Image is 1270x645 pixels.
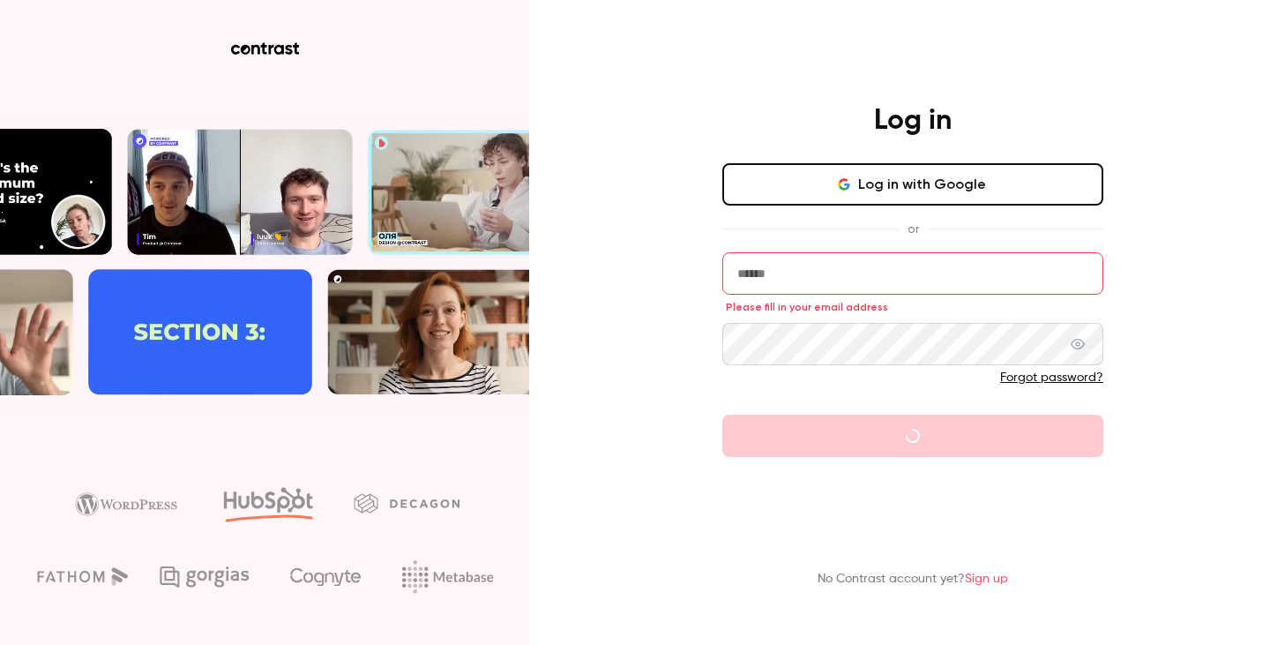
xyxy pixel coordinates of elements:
[722,163,1103,206] button: Log in with Google
[818,570,1008,589] p: No Contrast account yet?
[354,493,459,513] img: decagon
[899,220,928,238] span: or
[965,573,1008,585] a: Sign up
[874,103,952,139] h4: Log in
[1000,371,1103,384] a: Forgot password?
[726,300,888,314] span: Please fill in your email address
